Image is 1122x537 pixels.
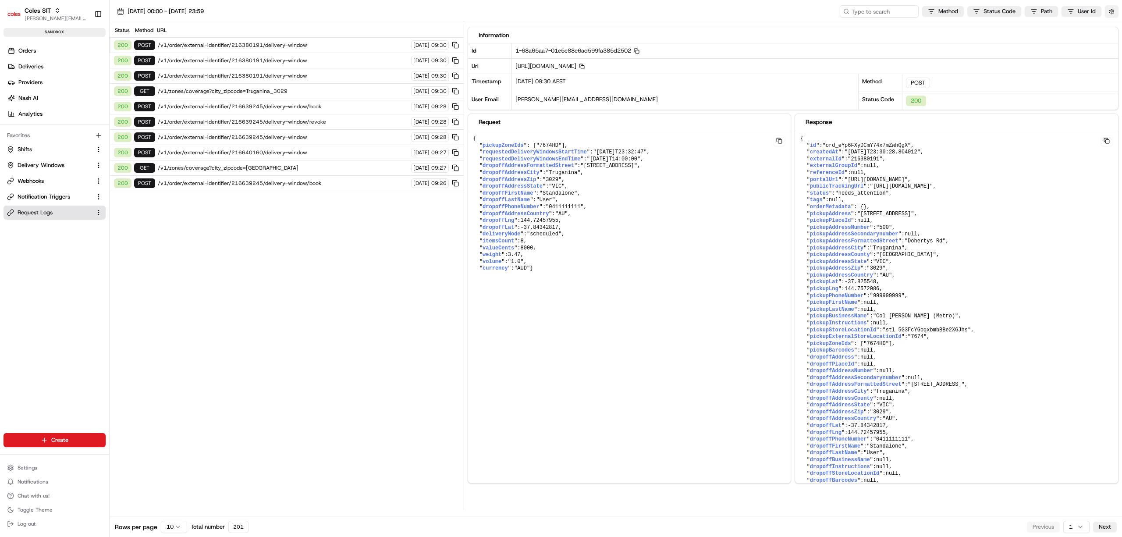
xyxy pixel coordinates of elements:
[158,149,408,156] span: /v1/order/external-identifier/216640160/delivery-window
[113,27,131,34] div: Status
[4,476,106,488] button: Notifications
[870,293,905,299] span: "999999999"
[413,118,430,125] span: [DATE]
[543,177,561,183] span: "3029"
[908,375,920,381] span: null
[4,490,106,502] button: Chat with us!
[810,320,867,326] span: pickupInstructions
[536,142,562,149] span: "7674HD"
[25,15,87,22] span: [PERSON_NAME][EMAIL_ADDRESS][PERSON_NAME][DOMAIN_NAME]
[18,146,32,153] span: Shifts
[908,381,965,388] span: "[STREET_ADDRESS]"
[810,211,851,217] span: pickupAddress
[810,245,863,251] span: pickupAddressCity
[810,423,841,429] span: dropoffLat
[835,190,888,196] span: "needs_attention"
[810,368,873,374] span: dropoffAddressNumber
[810,177,838,183] span: portalUrl
[483,217,514,224] span: dropoffLng
[18,464,37,471] span: Settings
[938,7,958,15] span: Method
[555,211,568,217] span: "AU"
[863,299,876,306] span: null
[876,252,936,258] span: "[GEOGRAPHIC_DATA]"
[848,430,885,436] span: 144.72457955
[134,132,155,142] div: POST
[9,84,25,100] img: 1736555255976-a54dd68f-1ca7-489b-9aae-adbdc363a1c4
[114,132,131,142] div: 200
[810,231,898,237] span: pickupAddressSecondarynumber
[158,57,408,64] span: /v1/order/external-identifier/216380191/delivery-window
[483,265,508,271] span: currency
[431,88,447,95] span: 09:30
[810,142,816,149] span: id
[30,84,144,93] div: Start new chat
[468,74,512,92] div: Timestamp
[1062,6,1101,17] button: User Id
[810,450,857,456] span: dropoffLastName
[810,430,841,436] span: dropoffLng
[134,117,155,127] div: POST
[431,134,447,141] span: 09:28
[413,180,430,187] span: [DATE]
[810,170,845,176] span: referenceId
[18,63,43,71] span: Deliveries
[158,72,408,79] span: /v1/order/external-identifier/216380191/delivery-window
[128,7,204,15] span: [DATE] 00:00 - [DATE] 23:59
[158,103,408,110] span: /v1/order/external-identifier/216639245/delivery-window/book
[18,78,43,86] span: Providers
[857,217,870,224] span: null
[158,164,408,171] span: /v1/zones/coverage?city_zipcode=[GEOGRAPHIC_DATA]
[483,190,533,196] span: dropoffFirstName
[1093,522,1117,532] button: Next
[857,211,914,217] span: "[STREET_ADDRESS]"
[134,178,155,188] div: POST
[587,156,640,162] span: "[DATE]T14:00:00"
[4,4,91,25] button: Coles SITColes SIT[PERSON_NAME][EMAIL_ADDRESS][PERSON_NAME][DOMAIN_NAME]
[823,142,911,149] span: "ord_eYp6FXyDCmY74x7mZwhQgX"
[134,163,155,173] div: GET
[860,354,873,360] span: null
[876,464,889,470] span: null
[905,231,917,237] span: null
[593,149,646,155] span: "[DATE]T23:32:47"
[157,27,460,34] div: URL
[860,306,873,313] span: null
[18,520,36,527] span: Log out
[521,224,558,231] span: -37.84342817
[25,6,51,15] span: Coles SIT
[879,272,892,278] span: "AU"
[18,161,64,169] span: Delivery Windows
[810,334,902,340] span: pickupExternalStoreLocationId
[158,180,408,187] span: /v1/order/external-identifier/216639245/delivery-window/book
[468,58,512,74] div: Url
[810,436,867,442] span: dropoffPhoneNumber
[4,504,106,516] button: Toggle Theme
[431,164,447,171] span: 09:27
[228,521,249,533] div: 201
[879,368,892,374] span: null
[30,93,111,100] div: We're available if you need us!
[859,74,902,92] div: Method
[115,523,157,531] span: Rows per page
[4,128,106,142] div: Favorites
[9,9,26,27] img: Nash
[540,190,577,196] span: "Standalone"
[18,47,36,55] span: Orders
[18,128,67,136] span: Knowledge Base
[810,341,851,347] span: pickupZoneIds
[873,259,889,265] span: "VIC"
[413,72,430,79] span: [DATE]
[810,409,863,415] span: dropoffAddressZip
[133,27,154,34] div: Method
[18,478,48,485] span: Notifications
[191,523,225,531] span: Total number
[134,56,155,65] div: POST
[810,347,854,353] span: pickupBarcodes
[18,110,43,118] span: Analytics
[4,142,106,156] button: Shifts
[851,170,863,176] span: null
[114,148,131,157] div: 200
[158,134,408,141] span: /v1/order/external-identifier/216639245/delivery-window
[62,149,106,156] a: Powered byPylon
